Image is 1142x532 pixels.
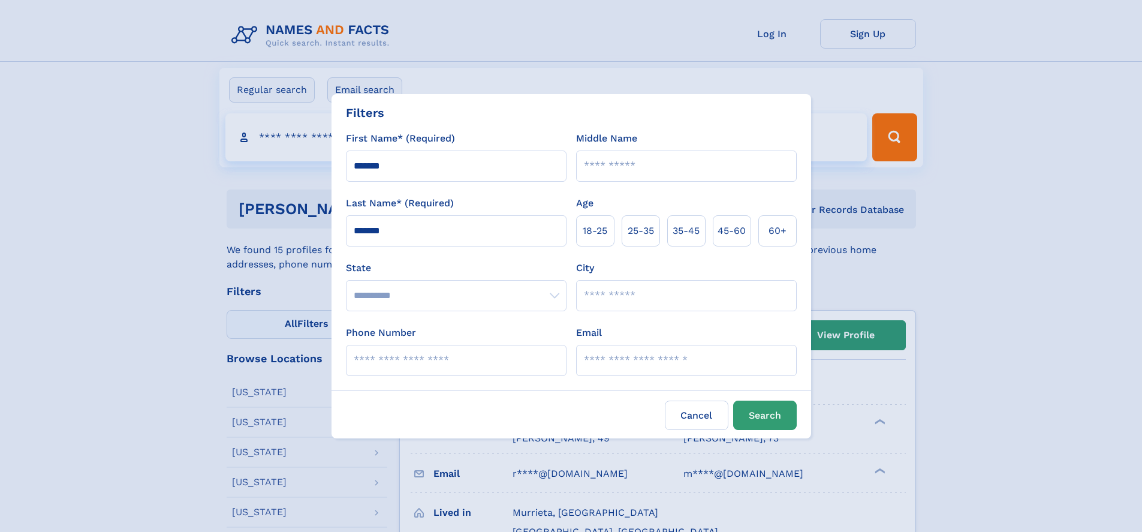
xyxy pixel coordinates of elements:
label: City [576,261,594,275]
button: Search [733,401,797,430]
label: Email [576,326,602,340]
label: Last Name* (Required) [346,196,454,211]
span: 35‑45 [673,224,700,238]
label: First Name* (Required) [346,131,455,146]
span: 45‑60 [718,224,746,238]
label: Age [576,196,593,211]
label: Middle Name [576,131,637,146]
span: 25‑35 [628,224,654,238]
label: Cancel [665,401,728,430]
div: Filters [346,104,384,122]
label: State [346,261,567,275]
span: 60+ [769,224,787,238]
span: 18‑25 [583,224,607,238]
label: Phone Number [346,326,416,340]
